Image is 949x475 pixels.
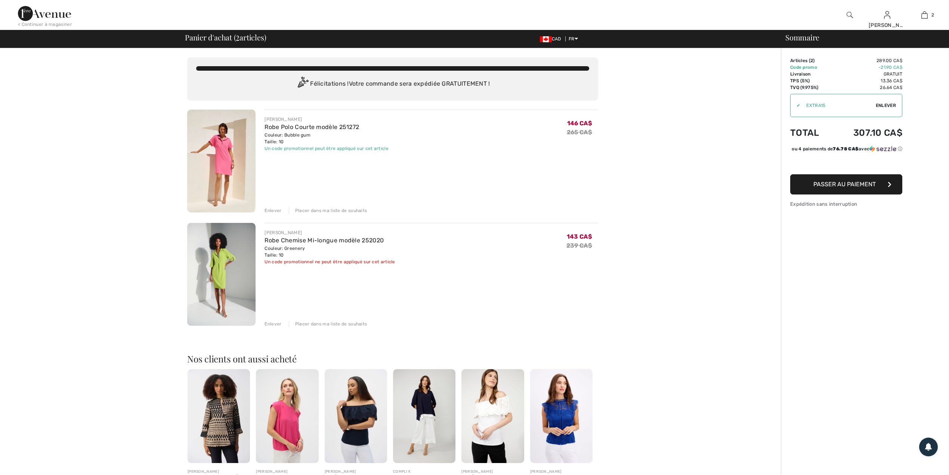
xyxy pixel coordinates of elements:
[790,57,832,64] td: Articles ( )
[832,120,902,145] td: 307.10 CA$
[567,233,592,240] span: 143 CA$
[265,207,281,214] div: Enlever
[393,369,455,463] img: Pull Col V modèle 33927
[540,36,552,42] img: Canadian Dollar
[265,132,389,145] div: Couleur: Bubble gum Taille: 10
[792,145,902,152] div: ou 4 paiements de avec
[869,145,896,152] img: Sezzle
[289,207,367,214] div: Placer dans ma liste de souhaits
[832,71,902,77] td: Gratuit
[265,116,389,123] div: [PERSON_NAME]
[832,57,902,64] td: 289.00 CA$
[540,36,564,42] span: CAD
[832,77,902,84] td: 13.36 CA$
[295,77,310,92] img: Congratulation2.svg
[790,77,832,84] td: TPS (5%)
[931,12,934,18] span: 2
[790,64,832,71] td: Code promo
[884,11,890,18] a: Se connecter
[325,369,387,463] img: Pull Épaules Dénudées Brodé modèle 252134
[265,229,395,236] div: [PERSON_NAME]
[921,10,928,19] img: Mon panier
[461,469,524,475] div: [PERSON_NAME]
[530,369,593,463] img: Pull en Dentelle Fleurie modèle 246254U
[265,258,395,265] div: Un code promotionnel ne peut être appliqué sur cet article
[325,469,387,475] div: [PERSON_NAME]
[236,32,239,42] span: 2
[832,64,902,71] td: -21.90 CA$
[393,469,455,475] div: COMPLI K
[18,6,71,21] img: 1ère Avenue
[884,10,890,19] img: Mes infos
[188,369,250,463] img: Chemise Col Abstrait Évasé modèle 251178
[256,469,318,475] div: [PERSON_NAME]
[832,84,902,91] td: 26.64 CA$
[813,181,876,188] span: Passer au paiement
[800,94,876,117] input: Code promo
[776,34,945,41] div: Sommaire
[289,321,367,327] div: Placer dans ma liste de souhaits
[790,84,832,91] td: TVQ (9.975%)
[790,200,902,208] div: Expédition sans interruption
[265,245,395,258] div: Couleur: Greenery Taille: 10
[265,237,384,244] a: Robe Chemise Mi-longue modèle 252020
[567,129,592,136] s: 265 CA$
[569,36,578,42] span: FR
[18,21,72,28] div: < Continuer à magasiner
[265,321,281,327] div: Enlever
[790,71,832,77] td: Livraison
[188,469,250,475] div: [PERSON_NAME]
[196,77,589,92] div: Félicitations ! Votre commande sera expédiée GRATUITEMENT !
[265,145,389,152] div: Un code promotionnel peut être appliqué sur cet article
[187,110,256,212] img: Robe Polo Courte modèle 251272
[876,102,896,109] span: Enlever
[906,10,943,19] a: 2
[790,174,902,194] button: Passer au paiement
[567,120,592,127] span: 146 CA$
[833,146,859,151] span: 76.78 CA$
[790,145,902,155] div: ou 4 paiements de76.78 CA$avecSezzle Cliquez pour en savoir plus sur Sezzle
[530,469,593,475] div: [PERSON_NAME]
[869,21,905,29] div: [PERSON_NAME]
[256,369,318,463] img: Pull Décontracté à Encolure Ronde modèle 252127
[566,242,592,249] s: 239 CA$
[187,223,256,326] img: Robe Chemise Mi-longue modèle 252020
[791,102,800,109] div: ✔
[461,369,524,463] img: Pull Épaules Dénudées Brodé modèle 252134
[847,10,853,19] img: recherche
[185,34,266,41] span: Panier d'achat ( articles)
[790,155,902,172] iframe: PayPal-paypal
[809,261,949,475] iframe: Trouvez des informations supplémentaires ici
[187,354,598,363] h2: Nos clients ont aussi acheté
[790,120,832,145] td: Total
[810,58,813,63] span: 2
[265,123,359,131] a: Robe Polo Courte modèle 251272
